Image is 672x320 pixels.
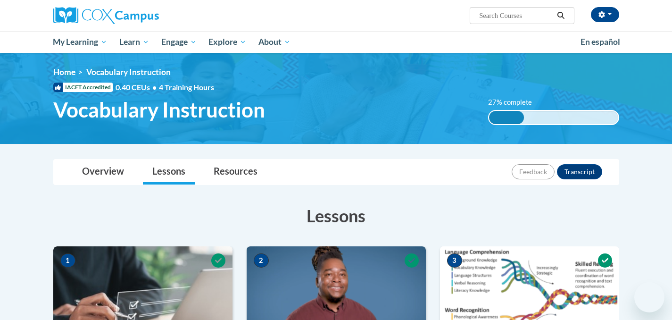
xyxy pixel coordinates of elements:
span: Engage [161,36,197,48]
label: 27% complete [488,97,542,108]
button: Account Settings [591,7,619,22]
img: Cox Campus [53,7,159,24]
a: Engage [155,31,203,53]
div: 27% complete [489,111,524,124]
button: Feedback [512,164,555,179]
span: Vocabulary Instruction [53,97,265,122]
a: My Learning [47,31,114,53]
span: 2 [254,253,269,268]
span: My Learning [53,36,107,48]
span: En español [581,37,620,47]
input: Search Courses [478,10,554,21]
a: Cox Campus [53,7,232,24]
a: Explore [202,31,252,53]
span: 1 [60,253,75,268]
a: Lessons [143,160,195,185]
span: 4 Training Hours [159,83,214,92]
span: • [152,83,157,92]
span: IACET Accredited [53,83,113,92]
span: Vocabulary Instruction [86,67,171,77]
span: About [258,36,290,48]
span: 0.40 CEUs [116,82,159,93]
button: Transcript [557,164,602,179]
span: Learn [119,36,149,48]
iframe: Button to launch messaging window [634,282,664,312]
a: Home [53,67,75,77]
a: Learn [113,31,155,53]
h3: Lessons [53,204,619,227]
span: 3 [447,253,462,268]
a: About [252,31,297,53]
a: Resources [204,160,267,185]
button: Search [554,10,568,21]
a: En español [574,32,626,52]
a: Overview [73,160,133,185]
span: Explore [208,36,246,48]
div: Main menu [39,31,633,53]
